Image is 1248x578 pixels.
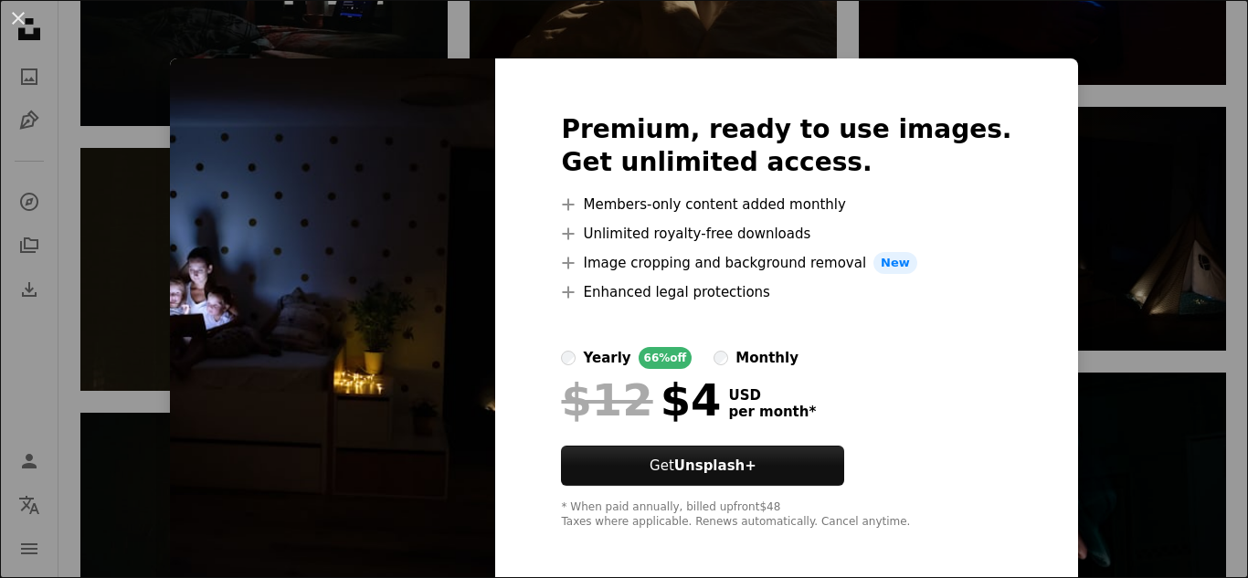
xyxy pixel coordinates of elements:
span: USD [728,387,816,404]
span: per month * [728,404,816,420]
div: $4 [561,376,721,424]
div: yearly [583,347,630,369]
span: New [873,252,917,274]
div: * When paid annually, billed upfront $48 Taxes where applicable. Renews automatically. Cancel any... [561,500,1011,530]
div: 66% off [639,347,693,369]
span: $12 [561,376,652,424]
input: monthly [714,351,728,365]
h2: Premium, ready to use images. Get unlimited access. [561,113,1011,179]
strong: Unsplash+ [674,457,756,474]
button: GetUnsplash+ [561,446,844,486]
li: Members-only content added monthly [561,194,1011,215]
li: Unlimited royalty-free downloads [561,223,1011,245]
div: monthly [735,347,799,369]
li: Enhanced legal protections [561,281,1011,303]
li: Image cropping and background removal [561,252,1011,274]
input: yearly66%off [561,351,576,365]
